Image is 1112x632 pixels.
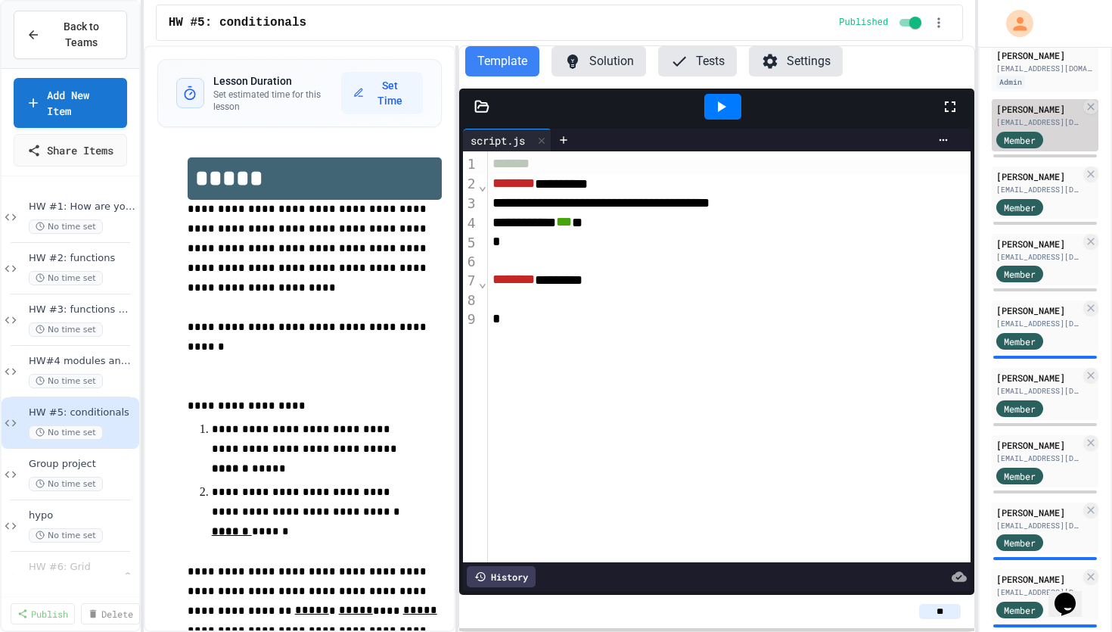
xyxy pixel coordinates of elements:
[478,177,488,193] span: Fold line
[996,102,1080,116] div: [PERSON_NAME]
[1004,603,1036,617] span: Member
[996,184,1080,195] div: [EMAIL_ADDRESS][DOMAIN_NAME]
[29,252,136,265] span: HW #2: functions
[29,477,103,491] span: No time set
[49,19,114,51] span: Back to Teams
[463,194,478,213] div: 3
[996,48,1094,62] div: [PERSON_NAME]
[213,89,340,113] p: Set estimated time for this lesson
[463,271,478,291] div: 7
[29,355,136,368] span: HW#4 modules and quadratic equation
[29,322,103,337] span: No time set
[996,237,1080,251] div: [PERSON_NAME]
[463,252,478,271] div: 6
[29,425,103,440] span: No time set
[463,291,478,310] div: 8
[467,566,536,587] div: History
[996,587,1080,598] div: [EMAIL_ADDRESS][DOMAIN_NAME]
[29,561,123,574] span: HW #6: Grid
[29,304,136,316] span: HW #3: functions with return
[463,213,478,233] div: 4
[1048,571,1097,617] iframe: chat widget
[1004,133,1036,147] span: Member
[658,46,737,76] button: Tests
[463,310,478,328] div: 9
[839,14,924,32] div: Content is published and visible to students
[996,438,1080,452] div: [PERSON_NAME]
[29,406,136,419] span: HW #5: conditionals
[29,458,136,471] span: Group project
[465,46,539,76] button: Template
[996,117,1080,128] div: [EMAIL_ADDRESS][DOMAIN_NAME]
[996,251,1080,263] div: [EMAIL_ADDRESS][DOMAIN_NAME]
[463,233,478,252] div: 5
[123,572,133,583] div: Unpublished
[29,374,103,388] span: No time set
[14,11,127,59] button: Back to Teams
[463,174,478,194] div: 2
[996,170,1080,183] div: [PERSON_NAME]
[996,572,1080,586] div: [PERSON_NAME]
[1004,335,1036,348] span: Member
[1004,536,1036,549] span: Member
[463,154,478,174] div: 1
[996,385,1080,397] div: [EMAIL_ADDRESS][DOMAIN_NAME]
[990,6,1037,41] div: My Account
[749,46,843,76] button: Settings
[996,520,1080,531] div: [EMAIL_ADDRESS][DOMAIN_NAME]
[81,603,140,624] a: Delete
[14,134,127,167] a: Share Items
[29,528,103,543] span: No time set
[551,46,646,76] button: Solution
[996,304,1080,317] div: [PERSON_NAME]
[1004,402,1036,416] span: Member
[29,509,136,522] span: hypo
[29,201,136,213] span: HW #1: How are you feeling?
[996,63,1094,74] div: [EMAIL_ADDRESS][DOMAIN_NAME]
[996,318,1080,329] div: [EMAIL_ADDRESS][DOMAIN_NAME]
[169,14,306,32] span: HW #5: conditionals
[1004,469,1036,483] span: Member
[839,17,888,29] span: Published
[341,72,423,114] button: Set Time
[29,271,103,285] span: No time set
[996,76,1025,89] div: Admin
[1004,267,1036,281] span: Member
[213,73,340,89] h3: Lesson Duration
[29,219,103,234] span: No time set
[14,78,127,128] a: Add New Item
[996,506,1080,519] div: [PERSON_NAME]
[478,274,488,290] span: Fold line
[463,129,551,151] div: script.js
[996,371,1080,384] div: [PERSON_NAME]
[1004,201,1036,214] span: Member
[11,603,75,624] a: Publish
[463,132,533,148] div: script.js
[996,453,1080,464] div: [EMAIL_ADDRESS][DOMAIN_NAME]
